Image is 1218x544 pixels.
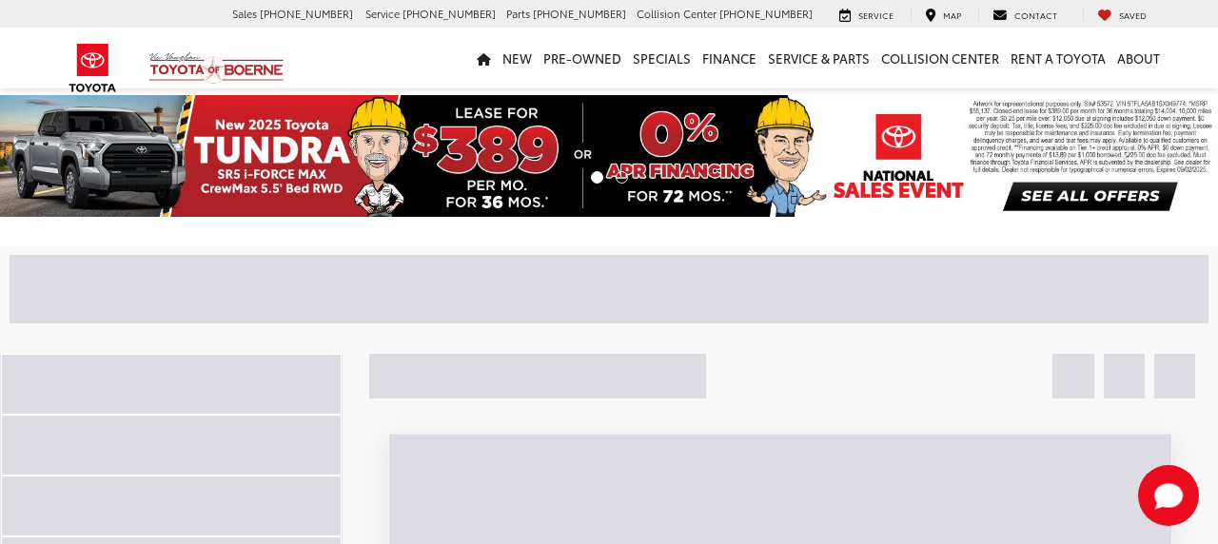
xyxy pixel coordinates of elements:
[978,8,1071,23] a: Contact
[148,51,285,85] img: Vic Vaughan Toyota of Boerne
[506,6,530,21] span: Parts
[911,8,975,23] a: Map
[875,28,1005,88] a: Collision Center
[1138,465,1199,526] svg: Start Chat
[538,28,627,88] a: Pre-Owned
[533,6,626,21] span: [PHONE_NUMBER]
[1138,465,1199,526] button: Toggle Chat Window
[637,6,717,21] span: Collision Center
[57,37,128,99] img: Toyota
[697,28,762,88] a: Finance
[627,28,697,88] a: Specials
[825,8,908,23] a: Service
[858,9,894,21] span: Service
[471,28,497,88] a: Home
[403,6,496,21] span: [PHONE_NUMBER]
[365,6,400,21] span: Service
[943,9,961,21] span: Map
[1119,9,1147,21] span: Saved
[260,6,353,21] span: [PHONE_NUMBER]
[1014,9,1057,21] span: Contact
[497,28,538,88] a: New
[1005,28,1111,88] a: Rent a Toyota
[762,28,875,88] a: Service & Parts: Opens in a new tab
[1083,8,1161,23] a: My Saved Vehicles
[1111,28,1166,88] a: About
[232,6,257,21] span: Sales
[719,6,813,21] span: [PHONE_NUMBER]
